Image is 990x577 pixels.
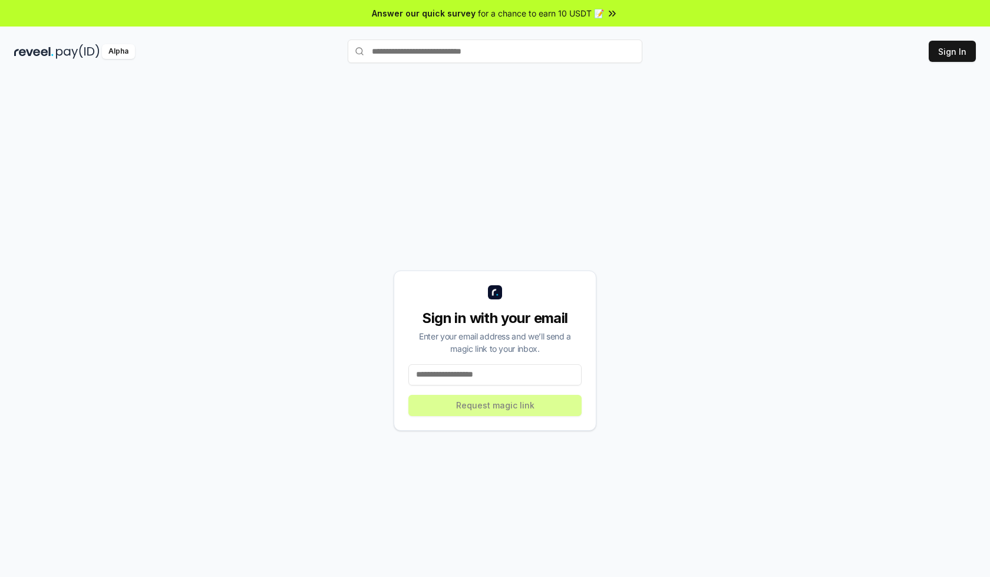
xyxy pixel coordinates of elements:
[372,7,476,19] span: Answer our quick survey
[102,44,135,59] div: Alpha
[478,7,604,19] span: for a chance to earn 10 USDT 📝
[408,309,582,328] div: Sign in with your email
[929,41,976,62] button: Sign In
[56,44,100,59] img: pay_id
[14,44,54,59] img: reveel_dark
[488,285,502,299] img: logo_small
[408,330,582,355] div: Enter your email address and we’ll send a magic link to your inbox.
